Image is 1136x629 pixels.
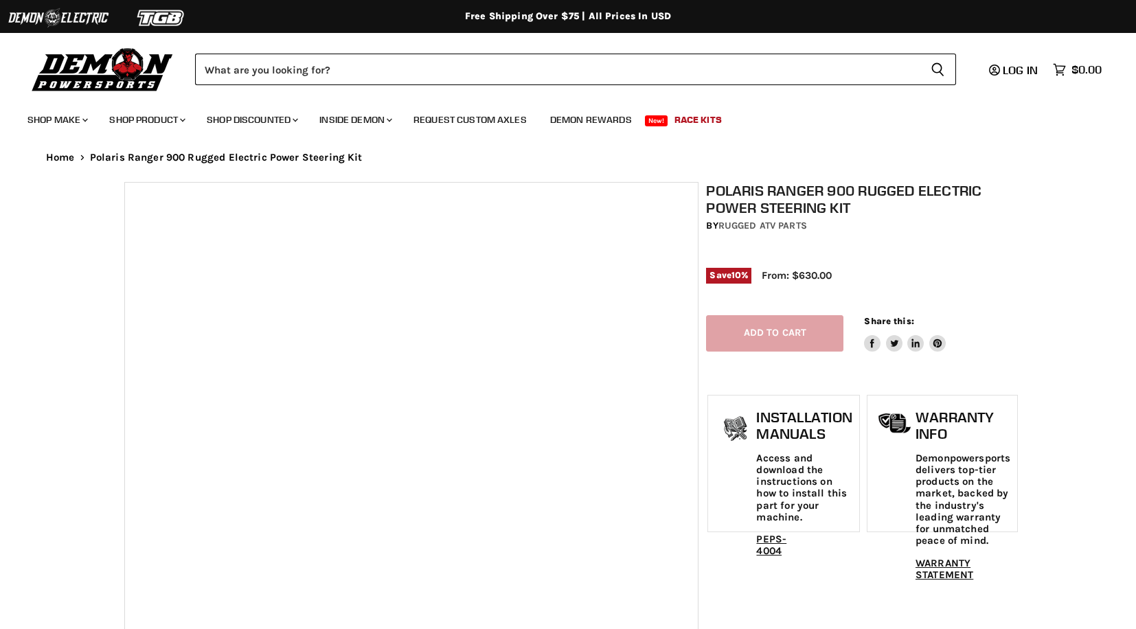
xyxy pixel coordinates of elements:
img: Demon Powersports [27,45,178,93]
p: Demonpowersports delivers top-tier products on the market, backed by the industry's leading warra... [916,453,1010,547]
a: PEPS-4004 [756,533,786,557]
span: Save % [706,268,751,283]
form: Product [195,54,956,85]
span: 10 [731,270,741,280]
aside: Share this: [864,315,946,352]
a: Inside Demon [309,106,400,134]
h1: Installation Manuals [756,409,852,442]
a: Rugged ATV Parts [718,220,807,231]
a: Home [46,152,75,163]
a: $0.00 [1046,60,1109,80]
button: Search [920,54,956,85]
a: Shop Discounted [196,106,306,134]
span: From: $630.00 [762,269,832,282]
input: Search [195,54,920,85]
p: Access and download the instructions on how to install this part for your machine. [756,453,852,524]
span: Polaris Ranger 900 Rugged Electric Power Steering Kit [90,152,363,163]
img: install_manual-icon.png [718,413,753,447]
a: Shop Make [17,106,96,134]
span: $0.00 [1071,63,1102,76]
a: Log in [983,64,1046,76]
span: New! [645,115,668,126]
nav: Breadcrumbs [19,152,1117,163]
span: Log in [1003,63,1038,77]
a: Race Kits [664,106,732,134]
span: Share this: [864,316,913,326]
a: WARRANTY STATEMENT [916,557,973,581]
img: TGB Logo 2 [110,5,213,31]
img: warranty-icon.png [878,413,912,434]
a: Request Custom Axles [403,106,537,134]
h1: Warranty Info [916,409,1010,442]
img: Demon Electric Logo 2 [7,5,110,31]
ul: Main menu [17,100,1098,134]
div: Free Shipping Over $75 | All Prices In USD [19,10,1117,23]
a: Demon Rewards [540,106,642,134]
a: Shop Product [99,106,194,134]
h1: Polaris Ranger 900 Rugged Electric Power Steering Kit [706,182,1019,216]
div: by [706,218,1019,233]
